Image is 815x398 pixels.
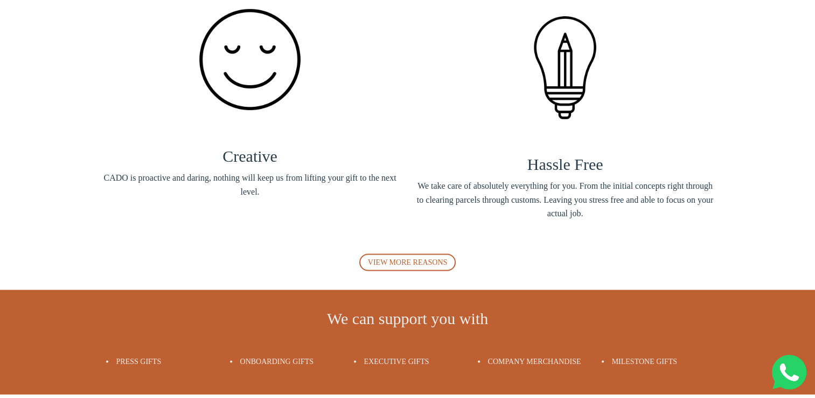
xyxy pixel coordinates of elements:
[772,355,806,389] img: Whatsapp
[307,45,360,54] span: Company name
[359,253,456,271] a: VIEW MORE REASONS
[101,171,400,198] span: CADO is proactive and daring, nothing will keep us from lifting your gift to the next level.
[527,155,603,173] span: Hassle Free
[368,258,448,266] span: VIEW MORE REASONS
[416,179,715,221] span: We take care of absolutely everything for you. From the initial concepts right through to clearin...
[307,1,342,10] span: Last name
[222,147,277,165] span: Creative
[307,90,358,98] span: Number of gifts
[116,357,162,365] span: Press Gifts
[488,357,581,365] span: Company Merchandise
[240,357,314,365] span: Onboarding Gifts
[364,357,429,365] span: Executive Gifts
[327,309,488,327] span: We can support you with
[612,357,677,365] span: Milestone Gifts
